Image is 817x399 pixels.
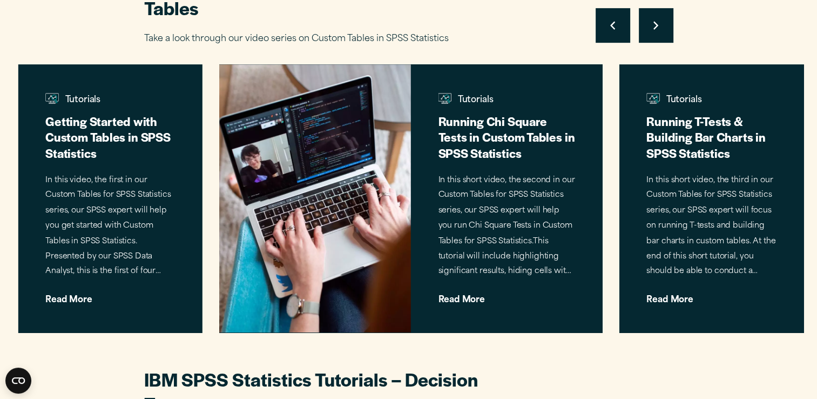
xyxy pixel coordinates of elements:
[647,173,776,280] p: In this short video, the third in our Custom Tables for SPSS Statistics series, our SPSS expert w...
[438,173,575,280] p: In this short video, the second in our Custom Tables for SPSS Statistics series, our SPSS expert ...
[5,368,31,394] button: Open CMP widget
[45,92,174,110] span: Tutorials
[438,113,575,161] h3: Running Chi Square Tests in Custom Tables in SPSS Statistics
[596,8,630,43] button: Move to previous slide
[18,64,201,332] a: negative data-computer computer-search positive data-computer computer-searchTutorials Getting St...
[619,64,803,332] a: negative data-computer computer-search positive data-computer computer-searchTutorials Running T-...
[45,173,174,280] p: In this video, the first in our Custom Tables for SPSS Statistics series, our SPSS expert will he...
[647,92,776,110] span: Tutorials
[45,113,174,161] h3: Getting Started with Custom Tables in SPSS Statistics
[647,92,660,105] img: negative data-computer computer-search
[639,8,673,43] button: Move to next slide
[438,287,575,304] span: Read More
[219,64,602,332] a: negative data-computer computer-search positive data-computer computer-searchTutorials Running Ch...
[45,287,174,304] span: Read More
[45,92,59,105] img: negative data-computer computer-search
[653,21,658,30] svg: Right pointing chevron
[144,31,522,47] p: Take a look through our video series on Custom Tables in SPSS Statistics
[647,113,776,161] h3: Running T-Tests & Building Bar Charts in SPSS Statistics
[647,287,776,304] span: Read More
[438,92,575,110] span: Tutorials
[610,21,615,30] svg: Left pointing chevron
[438,92,451,105] img: negative data-computer computer-search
